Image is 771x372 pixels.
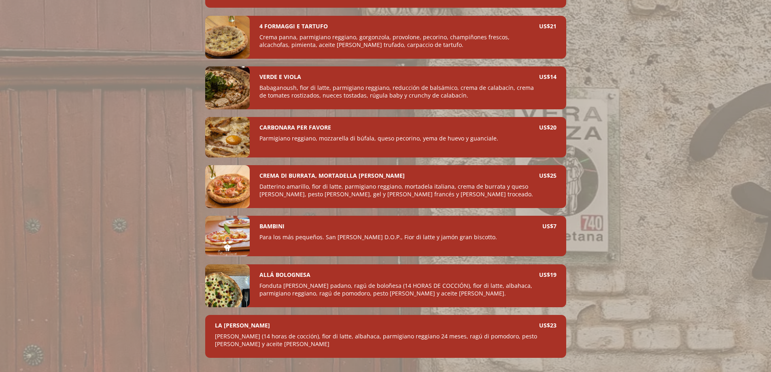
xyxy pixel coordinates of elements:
p: US$ 14 [539,73,556,81]
h4: ALLÁ BOLOGNESA [259,271,310,278]
p: US$ 23 [539,321,556,329]
p: Datterino amarillo, fior di latte, parmigiano reggiano, mortadela italiana, crema de burrata y qu... [259,183,539,201]
p: Crema panna, parmigiano reggiano, gorgonzola, provolone, pecorino, champiñones frescos, alcachofa... [259,33,539,52]
p: US$ 21 [539,22,556,30]
h4: BAMBINI [259,222,285,230]
p: US$ 7 [542,222,556,230]
h4: VERDE E VIOLA [259,73,301,81]
p: [PERSON_NAME] (14 horas de cocción), fior di latte, albahaca, parmigiano reggiano 24 meses, ragú ... [215,332,539,351]
h4: LA [PERSON_NAME] [215,321,270,329]
p: US$ 20 [539,123,556,131]
p: Babaganoush, fior di latte, parmigiano reggiano, reducción de balsámico, crema de calabacín, crem... [259,84,539,102]
p: Parmigiano reggiano, mozzarella di búfala, queso pecorino, yema de huevo y guanciale. [259,134,539,145]
p: US$ 19 [539,271,556,278]
h4: CREMA DI BURRATA, MORTADELLA [PERSON_NAME] [259,172,405,179]
h4: CARBONARA PER FAVORE [259,123,331,131]
p: Fonduta [PERSON_NAME] padano, ragú de boloñesa (14 HORAS DE COCCIÓN), fior di latte, albahaca, pa... [259,282,539,300]
h4: 4 FORMAGGI E TARTUFO [259,22,328,30]
p: US$ 25 [539,172,556,179]
p: Para los más pequeños. San [PERSON_NAME] D.O.P., Fior di latte y jamón gran biscotto. [259,233,542,244]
